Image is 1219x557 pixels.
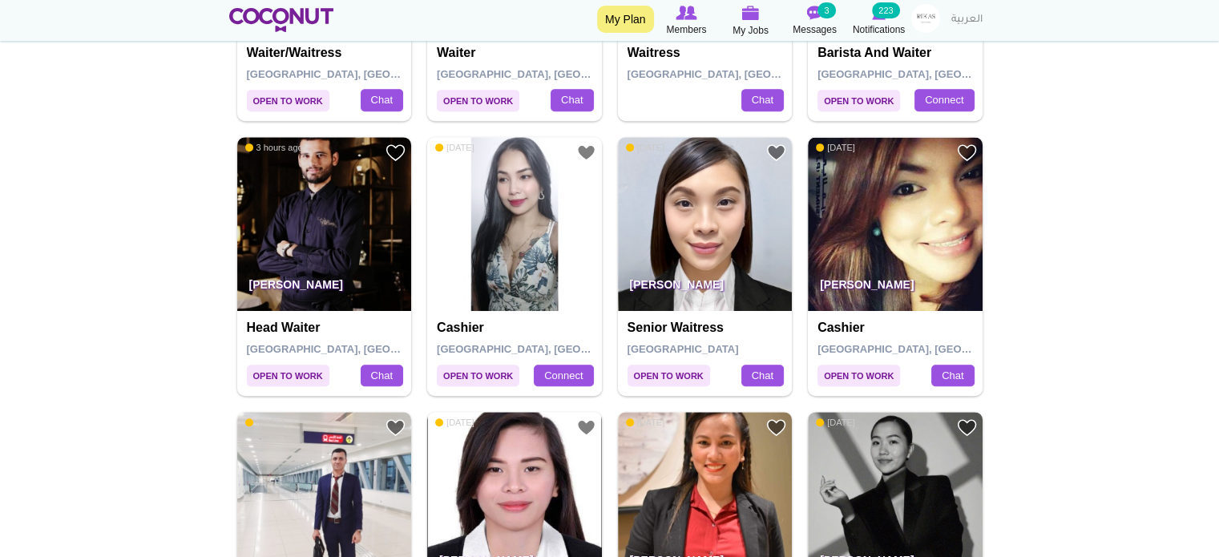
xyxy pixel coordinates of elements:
small: 3 [817,2,835,18]
img: My Jobs [742,6,760,20]
img: Browse Members [676,6,696,20]
span: [DATE] [816,417,855,428]
a: Add to Favourites [385,143,406,163]
a: Notifications Notifications 223 [847,4,911,38]
span: Open to Work [437,90,519,111]
span: Open to Work [817,90,900,111]
span: My Jobs [733,22,769,38]
a: Connect [914,89,974,111]
span: Open to Work [247,90,329,111]
a: Chat [741,89,784,111]
img: Notifications [872,6,886,20]
span: [DATE] [626,417,665,428]
h4: Head Waiter [247,321,406,335]
span: Messages [793,22,837,38]
a: Add to Favourites [957,418,977,438]
span: [GEOGRAPHIC_DATA], [GEOGRAPHIC_DATA] [437,68,665,80]
h4: Cashier [437,321,596,335]
a: Chat [361,89,403,111]
a: Messages Messages 3 [783,4,847,38]
p: [PERSON_NAME] [618,266,793,311]
span: [GEOGRAPHIC_DATA], [GEOGRAPHIC_DATA] [817,68,1046,80]
span: [GEOGRAPHIC_DATA], [GEOGRAPHIC_DATA] [247,68,475,80]
span: Open to Work [437,365,519,386]
span: [GEOGRAPHIC_DATA], [GEOGRAPHIC_DATA] [437,343,665,355]
a: Add to Favourites [576,418,596,438]
p: [PERSON_NAME] [808,266,983,311]
img: Home [229,8,334,32]
h4: Waiter [437,46,596,60]
small: 223 [872,2,899,18]
a: العربية [943,4,991,36]
span: Members [666,22,706,38]
a: Chat [361,365,403,387]
a: Add to Favourites [957,143,977,163]
h4: Senior Waitress [628,321,787,335]
span: [GEOGRAPHIC_DATA], [GEOGRAPHIC_DATA] [817,343,1046,355]
a: Add to Favourites [576,143,596,163]
span: [GEOGRAPHIC_DATA], [GEOGRAPHIC_DATA] [628,68,856,80]
a: Add to Favourites [385,418,406,438]
a: My Jobs My Jobs [719,4,783,38]
span: [GEOGRAPHIC_DATA] [628,343,739,355]
a: Chat [741,365,784,387]
h4: Waiter/Waitress [247,46,406,60]
span: Notifications [853,22,905,38]
h4: Barista and waiter [817,46,977,60]
h4: Cashier [817,321,977,335]
h4: Waitress [628,46,787,60]
span: [DATE] [435,417,474,428]
span: [DATE] [435,142,474,153]
span: 3 hours ago [245,142,303,153]
a: Add to Favourites [766,418,786,438]
span: [DATE] [245,417,285,428]
span: Open to Work [817,365,900,386]
span: [DATE] [816,142,855,153]
a: Chat [551,89,593,111]
span: [DATE] [626,142,665,153]
span: [GEOGRAPHIC_DATA], [GEOGRAPHIC_DATA] [247,343,475,355]
a: Connect [534,365,593,387]
span: Open to Work [628,365,710,386]
span: Open to Work [247,365,329,386]
p: [PERSON_NAME] [237,266,412,311]
img: Messages [807,6,823,20]
a: Browse Members Members [655,4,719,38]
a: Chat [931,365,974,387]
a: Add to Favourites [766,143,786,163]
a: My Plan [597,6,654,33]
